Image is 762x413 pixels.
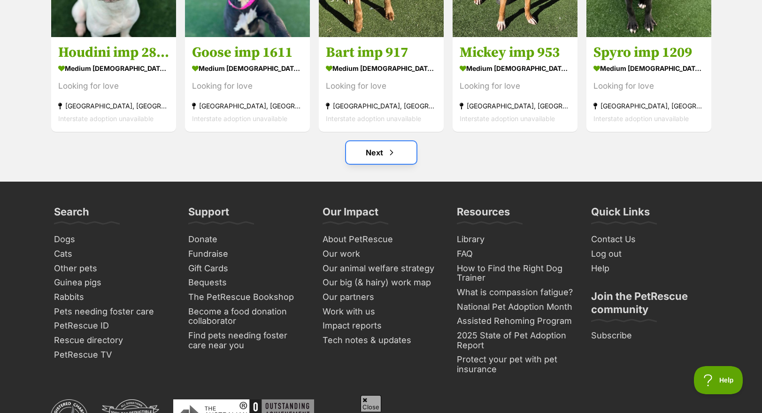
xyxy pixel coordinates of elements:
h3: Resources [457,205,510,224]
div: [GEOGRAPHIC_DATA], [GEOGRAPHIC_DATA] [192,99,303,112]
span: Close [361,395,381,412]
div: Looking for love [326,80,437,92]
a: What is compassion fatigue? [453,285,578,300]
a: Spyro imp 1209 medium [DEMOGRAPHIC_DATA] Dog Looking for love [GEOGRAPHIC_DATA], [GEOGRAPHIC_DATA... [586,37,711,132]
div: [GEOGRAPHIC_DATA], [GEOGRAPHIC_DATA] [58,99,169,112]
nav: Pagination [50,141,712,164]
a: Find pets needing foster care near you [185,329,309,352]
a: Pets needing foster care [50,305,175,319]
h3: Bart imp 917 [326,44,437,61]
a: PetRescue TV [50,348,175,362]
a: Tech notes & updates [319,333,444,348]
div: medium [DEMOGRAPHIC_DATA] Dog [460,61,570,75]
a: Dogs [50,232,175,247]
a: How to Find the Right Dog Trainer [453,261,578,285]
h3: Goose imp 1611 [192,44,303,61]
span: Interstate adoption unavailable [460,115,555,122]
a: Impact reports [319,319,444,333]
div: Looking for love [58,80,169,92]
a: The PetRescue Bookshop [185,290,309,305]
div: medium [DEMOGRAPHIC_DATA] Dog [192,61,303,75]
a: Protect your pet with pet insurance [453,352,578,376]
div: medium [DEMOGRAPHIC_DATA] Dog [593,61,704,75]
a: Next page [346,141,416,164]
div: [GEOGRAPHIC_DATA], [GEOGRAPHIC_DATA] [593,99,704,112]
a: Rescue directory [50,333,175,348]
a: About PetRescue [319,232,444,247]
h3: Support [188,205,229,224]
span: Interstate adoption unavailable [58,115,154,122]
a: Library [453,232,578,247]
a: Bart imp 917 medium [DEMOGRAPHIC_DATA] Dog Looking for love [GEOGRAPHIC_DATA], [GEOGRAPHIC_DATA] ... [319,37,444,132]
a: Our partners [319,290,444,305]
div: [GEOGRAPHIC_DATA], [GEOGRAPHIC_DATA] [326,99,437,112]
a: Subscribe [587,329,712,343]
a: FAQ [453,247,578,261]
a: Guinea pigs [50,275,175,290]
a: Work with us [319,305,444,319]
a: Bequests [185,275,309,290]
a: Our animal welfare strategy [319,261,444,276]
h3: Search [54,205,89,224]
div: [GEOGRAPHIC_DATA], [GEOGRAPHIC_DATA] [460,99,570,112]
h3: Mickey imp 953 [460,44,570,61]
div: Looking for love [593,80,704,92]
a: Assisted Rehoming Program [453,314,578,329]
span: Interstate adoption unavailable [326,115,421,122]
span: Interstate adoption unavailable [192,115,287,122]
a: Help [587,261,712,276]
a: Fundraise [185,247,309,261]
a: Goose imp 1611 medium [DEMOGRAPHIC_DATA] Dog Looking for love [GEOGRAPHIC_DATA], [GEOGRAPHIC_DATA... [185,37,310,132]
div: medium [DEMOGRAPHIC_DATA] Dog [58,61,169,75]
iframe: Help Scout Beacon - Open [694,366,743,394]
h3: Spyro imp 1209 [593,44,704,61]
a: Rabbits [50,290,175,305]
a: PetRescue ID [50,319,175,333]
a: Donate [185,232,309,247]
a: Gift Cards [185,261,309,276]
div: medium [DEMOGRAPHIC_DATA] Dog [326,61,437,75]
a: Log out [587,247,712,261]
a: Our big (& hairy) work map [319,275,444,290]
a: Contact Us [587,232,712,247]
a: National Pet Adoption Month [453,300,578,314]
h3: Houdini imp 2842 [58,44,169,61]
div: Looking for love [460,80,570,92]
a: Cats [50,247,175,261]
a: Become a food donation collaborator [185,305,309,329]
a: Mickey imp 953 medium [DEMOGRAPHIC_DATA] Dog Looking for love [GEOGRAPHIC_DATA], [GEOGRAPHIC_DATA... [453,37,577,132]
a: Our work [319,247,444,261]
div: Looking for love [192,80,303,92]
h3: Our Impact [323,205,378,224]
a: Houdini imp 2842 medium [DEMOGRAPHIC_DATA] Dog Looking for love [GEOGRAPHIC_DATA], [GEOGRAPHIC_DA... [51,37,176,132]
h3: Quick Links [591,205,650,224]
h3: Join the PetRescue community [591,290,708,321]
span: Interstate adoption unavailable [593,115,689,122]
a: Other pets [50,261,175,276]
a: 2025 State of Pet Adoption Report [453,329,578,352]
